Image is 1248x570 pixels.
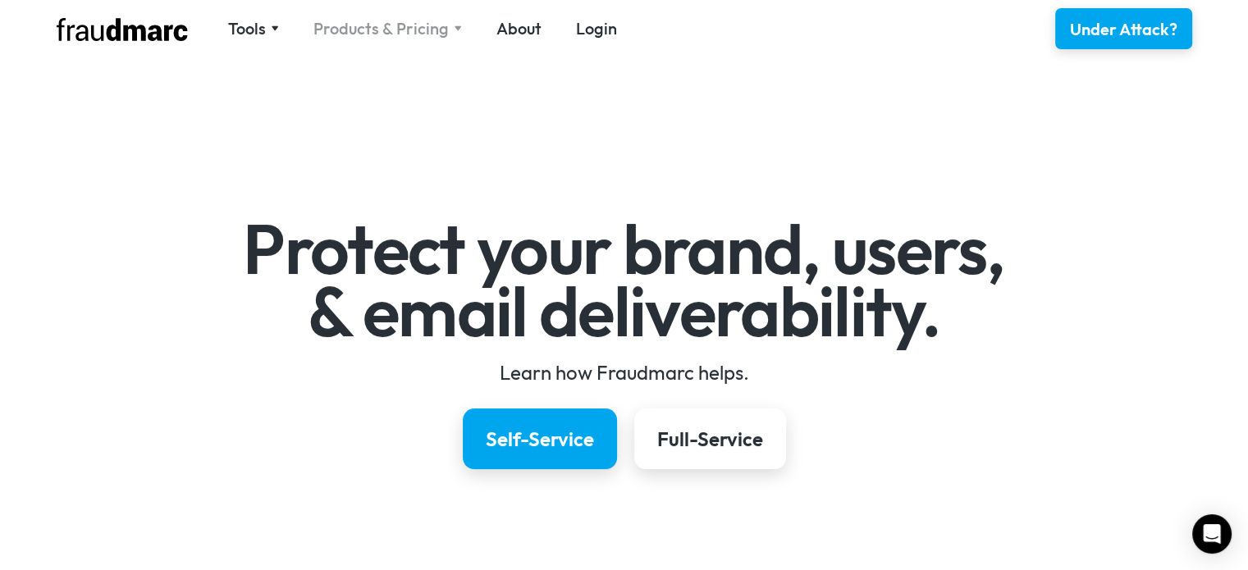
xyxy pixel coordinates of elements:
[634,408,786,469] a: Full-Service
[1055,8,1192,49] a: Under Attack?
[657,426,763,452] div: Full-Service
[486,426,594,452] div: Self-Service
[148,218,1100,342] h1: Protect your brand, users, & email deliverability.
[576,17,617,40] a: Login
[463,408,617,469] a: Self-Service
[228,17,266,40] div: Tools
[228,17,279,40] div: Tools
[148,359,1100,385] div: Learn how Fraudmarc helps.
[1070,18,1177,41] div: Under Attack?
[496,17,542,40] a: About
[313,17,462,40] div: Products & Pricing
[1192,514,1232,554] div: Open Intercom Messenger
[313,17,449,40] div: Products & Pricing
